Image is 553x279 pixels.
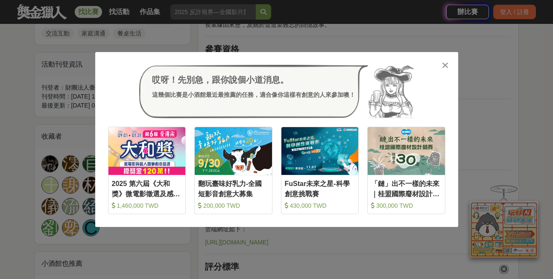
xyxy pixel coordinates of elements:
img: Cover Image [108,127,186,174]
div: 200,000 TWD [198,201,269,210]
div: 2025 第六屆《大和獎》微電影徵選及感人實事分享 [112,179,182,198]
div: 這幾個比賽是小酒館最近最推薦的任務，適合像你這樣有創意的人來參加噢！ [152,90,355,99]
a: Cover ImageFuStar未來之星-科學創意挑戰賽 430,000 TWD [281,127,359,214]
img: Cover Image [195,127,272,174]
div: 430,000 TWD [285,201,355,210]
img: Cover Image [368,127,445,174]
div: 300,000 TWD [371,201,442,210]
div: 翻玩臺味好乳力-全國短影音創意大募集 [198,179,269,198]
a: Cover Image2025 第六屆《大和獎》微電影徵選及感人實事分享 1,460,000 TWD [108,127,186,214]
div: 「鏈」出不一樣的未來｜桂盟國際廢材設計競賽 [371,179,442,198]
a: Cover Image翻玩臺味好乳力-全國短影音創意大募集 200,000 TWD [194,127,272,214]
a: Cover Image「鏈」出不一樣的未來｜桂盟國際廢材設計競賽 300,000 TWD [367,127,445,214]
div: 1,460,000 TWD [112,201,182,210]
img: Cover Image [281,127,359,174]
div: FuStar未來之星-科學創意挑戰賽 [285,179,355,198]
img: Avatar [368,65,414,119]
div: 哎呀！先別急，跟你說個小道消息。 [152,73,355,86]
